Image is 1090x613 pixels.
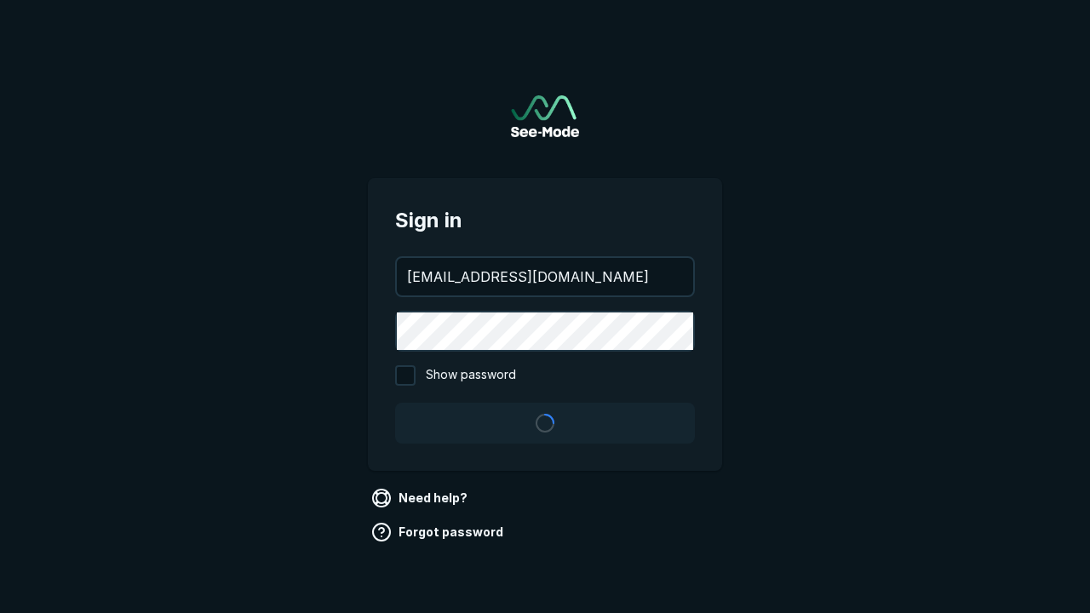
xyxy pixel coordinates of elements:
span: Sign in [395,205,695,236]
a: Need help? [368,484,474,512]
a: Go to sign in [511,95,579,137]
a: Forgot password [368,518,510,546]
input: your@email.com [397,258,693,295]
span: Show password [426,365,516,386]
img: See-Mode Logo [511,95,579,137]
